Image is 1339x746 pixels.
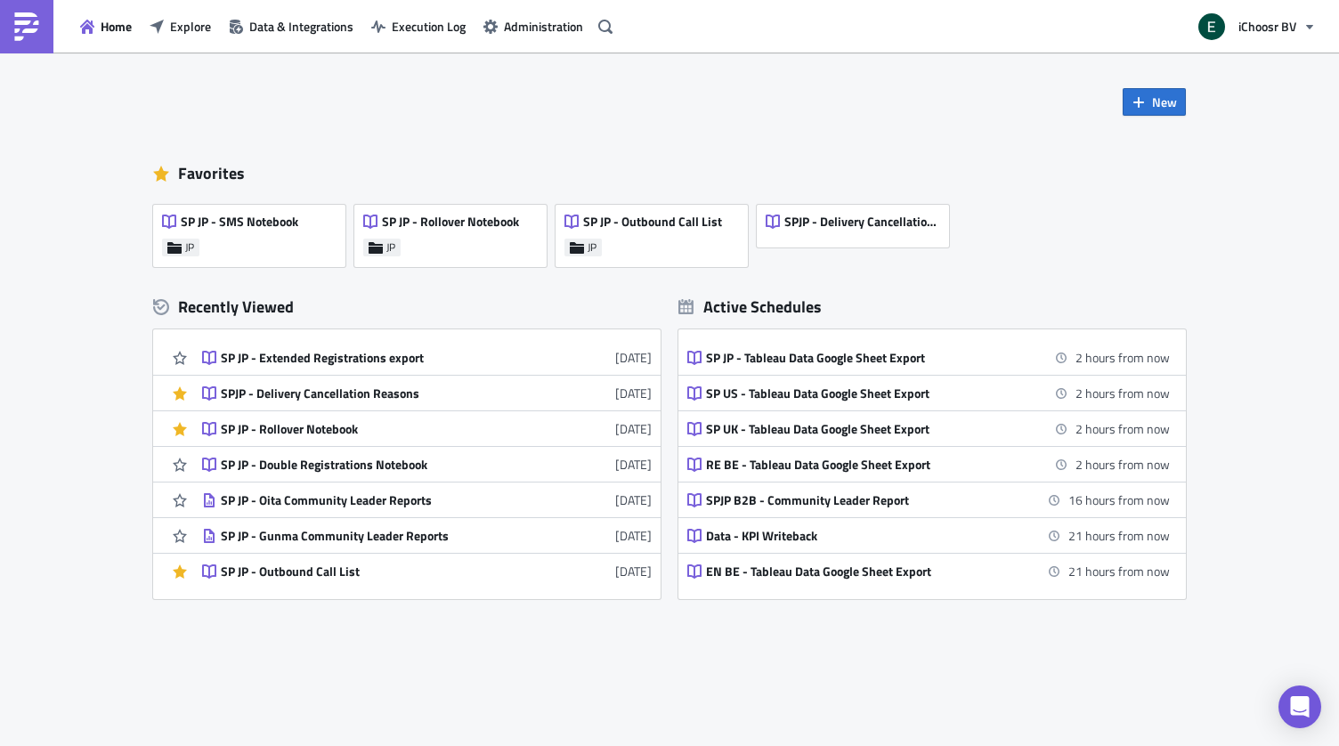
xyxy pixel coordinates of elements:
[202,340,652,375] a: SP JP - Extended Registrations export[DATE]
[1075,455,1170,474] time: 2025-10-02 19:00
[615,491,652,509] time: 2025-09-04T12:56:04Z
[1152,93,1177,111] span: New
[1123,88,1186,116] button: New
[583,214,722,230] span: SP JP - Outbound Call List
[185,240,194,255] span: JP
[71,12,141,40] button: Home
[687,482,1170,517] a: SPJP B2B - Community Leader Report16 hours from now
[1068,491,1170,509] time: 2025-10-03 09:00
[153,294,661,320] div: Recently Viewed
[706,350,1018,366] div: SP JP - Tableau Data Google Sheet Export
[784,214,939,230] span: SPJP - Delivery Cancellation Reasons
[221,457,532,473] div: SP JP - Double Registrations Notebook
[615,562,652,580] time: 2025-08-18T10:51:24Z
[706,492,1018,508] div: SPJP B2B - Community Leader Report
[141,12,220,40] button: Explore
[202,447,652,482] a: SP JP - Double Registrations Notebook[DATE]
[1278,685,1321,728] div: Open Intercom Messenger
[615,526,652,545] time: 2025-09-04T12:45:05Z
[202,482,652,517] a: SP JP - Oita Community Leader Reports[DATE]
[678,296,822,317] div: Active Schedules
[706,421,1018,437] div: SP UK - Tableau Data Google Sheet Export
[202,554,652,588] a: SP JP - Outbound Call List[DATE]
[221,421,532,437] div: SP JP - Rollover Notebook
[12,12,41,41] img: PushMetrics
[221,528,532,544] div: SP JP - Gunma Community Leader Reports
[249,17,353,36] span: Data & Integrations
[687,411,1170,446] a: SP UK - Tableau Data Google Sheet Export2 hours from now
[504,17,583,36] span: Administration
[202,411,652,446] a: SP JP - Rollover Notebook[DATE]
[382,214,519,230] span: SP JP - Rollover Notebook
[706,564,1018,580] div: EN BE - Tableau Data Google Sheet Export
[556,196,757,267] a: SP JP - Outbound Call ListJP
[615,419,652,438] time: 2025-09-24T08:14:12Z
[221,564,532,580] div: SP JP - Outbound Call List
[615,384,652,402] time: 2025-09-24T08:57:03Z
[615,348,652,367] time: 2025-09-30T08:34:32Z
[1075,348,1170,367] time: 2025-10-02 19:00
[153,160,1186,187] div: Favorites
[615,455,652,474] time: 2025-09-08T12:00:08Z
[181,214,298,230] span: SP JP - SMS Notebook
[588,240,596,255] span: JP
[757,196,958,267] a: SPJP - Delivery Cancellation Reasons
[706,385,1018,401] div: SP US - Tableau Data Google Sheet Export
[153,196,354,267] a: SP JP - SMS NotebookJP
[687,447,1170,482] a: RE BE - Tableau Data Google Sheet Export2 hours from now
[706,528,1018,544] div: Data - KPI Writeback
[706,457,1018,473] div: RE BE - Tableau Data Google Sheet Export
[1188,7,1326,46] button: iChoosr BV
[392,17,466,36] span: Execution Log
[1075,384,1170,402] time: 2025-10-02 19:00
[220,12,362,40] button: Data & Integrations
[221,385,532,401] div: SPJP - Delivery Cancellation Reasons
[687,554,1170,588] a: EN BE - Tableau Data Google Sheet Export21 hours from now
[687,376,1170,410] a: SP US - Tableau Data Google Sheet Export2 hours from now
[202,518,652,553] a: SP JP - Gunma Community Leader Reports[DATE]
[475,12,592,40] button: Administration
[687,340,1170,375] a: SP JP - Tableau Data Google Sheet Export2 hours from now
[1068,562,1170,580] time: 2025-10-03 14:00
[1238,17,1296,36] span: iChoosr BV
[687,518,1170,553] a: Data - KPI Writeback21 hours from now
[362,12,475,40] button: Execution Log
[202,376,652,410] a: SPJP - Delivery Cancellation Reasons[DATE]
[1075,419,1170,438] time: 2025-10-02 19:00
[386,240,395,255] span: JP
[1197,12,1227,42] img: Avatar
[101,17,132,36] span: Home
[354,196,556,267] a: SP JP - Rollover NotebookJP
[170,17,211,36] span: Explore
[221,492,532,508] div: SP JP - Oita Community Leader Reports
[1068,526,1170,545] time: 2025-10-03 14:00
[221,350,532,366] div: SP JP - Extended Registrations export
